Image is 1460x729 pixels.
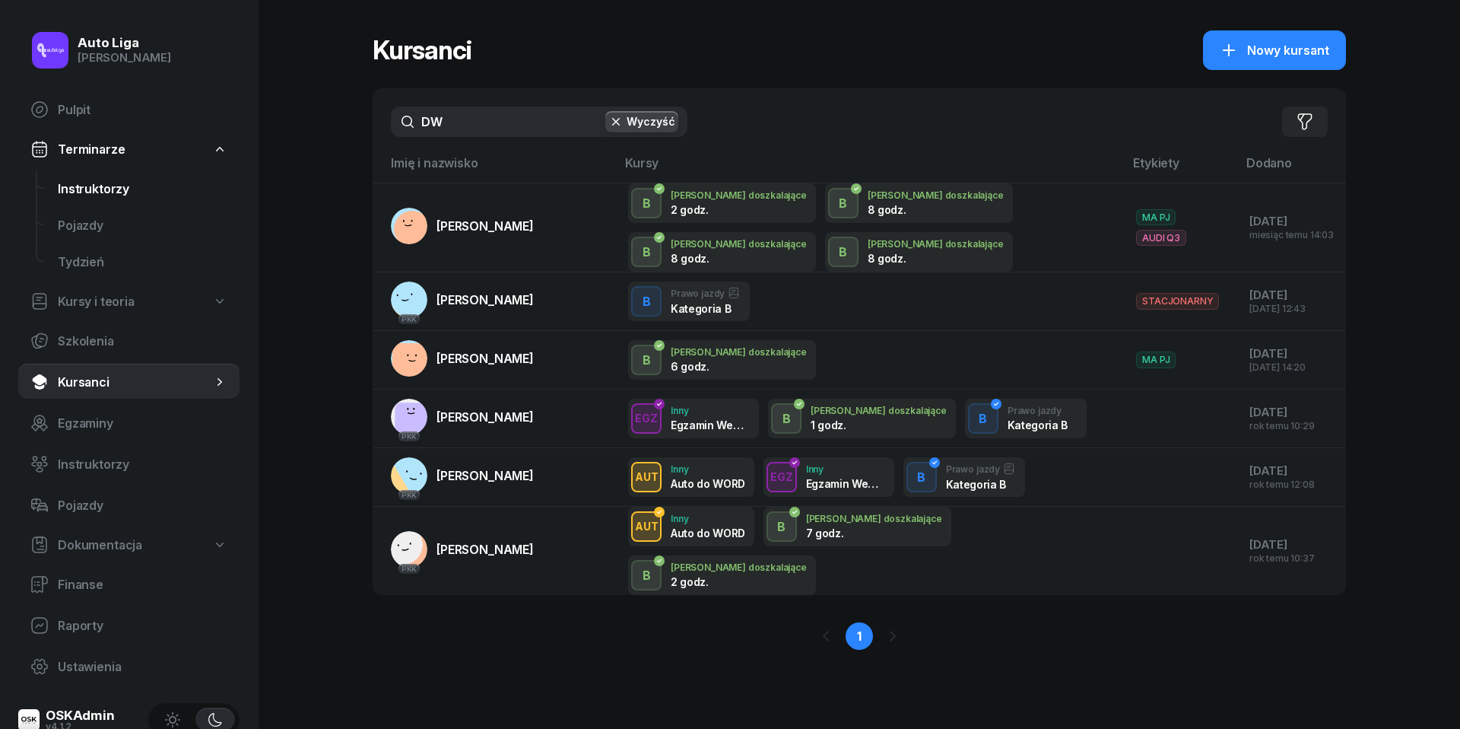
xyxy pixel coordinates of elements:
[58,578,227,592] span: Finanse
[846,622,873,650] a: 1
[58,375,212,390] span: Kursanci
[828,188,859,218] button: B
[671,347,807,357] div: [PERSON_NAME] doszkalające
[58,255,227,269] span: Tydzień
[1249,288,1334,302] div: [DATE]
[58,334,227,349] span: Szkolenia
[776,409,797,429] div: B
[58,142,125,157] span: Terminarze
[1136,352,1176,368] span: MA PJ
[58,538,142,552] span: Dokumentacja
[1249,406,1334,419] div: [DATE]
[58,498,227,513] span: Pojazdy
[629,409,664,428] div: EGZ
[18,364,240,400] a: Kursanci
[58,416,227,431] span: Egzaminy
[771,403,801,434] button: B
[631,462,662,492] button: AUT
[973,409,993,429] div: B
[58,619,227,633] span: Raporty
[1249,362,1334,372] div: [DATE] 14:20
[1008,406,1068,415] div: Prawo jazdy
[868,239,1004,249] div: [PERSON_NAME] doszkalające
[436,292,534,307] span: [PERSON_NAME]
[391,107,687,137] input: Szukaj
[671,419,750,431] div: Egzamin Wewnętrzny
[46,244,240,280] a: Tydzień
[1247,43,1329,58] span: Nowy kursant
[1249,347,1334,361] div: [DATE]
[764,467,799,486] div: EGZ
[631,237,662,267] button: B
[373,155,616,183] th: Imię i nazwisko
[1249,553,1334,563] div: rok temu 10:37
[18,285,240,318] a: Kursy i teoria
[18,648,240,685] a: Ustawienia
[391,282,534,318] a: PKK[PERSON_NAME]
[398,431,421,441] div: PKK
[1249,304,1334,314] div: [DATE] 12:43
[46,170,240,207] a: Instruktorzy
[398,564,421,574] div: PKK
[806,527,885,540] div: 7 godz.
[391,399,534,435] a: PKK[PERSON_NAME]
[671,527,745,540] div: Auto do WORD
[911,467,932,488] div: B
[629,467,665,486] div: AUT
[1249,215,1334,228] div: [DATE]
[46,207,240,244] a: Pojazdy
[828,237,859,267] button: B
[1249,230,1334,240] div: miesiąc temu 14:03
[671,239,807,249] div: [PERSON_NAME] doszkalające
[868,203,947,216] div: 8 godz.
[671,514,745,524] div: Inny
[58,660,227,674] span: Ustawienia
[391,208,534,244] a: [PERSON_NAME]
[806,514,942,524] div: [PERSON_NAME] doszkalające
[671,302,740,315] div: Kategoria B
[78,37,171,49] div: Auto Liga
[1249,538,1334,552] div: [DATE]
[631,560,662,591] button: B
[1124,155,1237,183] th: Etykiety
[1249,479,1334,489] div: rok temu 12:08
[18,91,240,128] a: Pulpit
[631,286,662,317] button: B
[1203,30,1346,70] button: Nowy kursant
[436,542,534,557] span: [PERSON_NAME]
[1008,419,1068,431] div: Kategoria B
[18,566,240,603] a: Finanse
[18,323,240,359] a: Szkolenia
[868,252,947,265] div: 8 godz.
[671,360,750,373] div: 6 godz.
[18,487,240,524] a: Pojazdy
[946,478,1015,491] div: Kategoria B
[906,462,937,492] button: B
[631,511,662,542] button: AUT
[631,403,662,434] button: EGZ
[671,203,750,216] div: 2 godz.
[78,51,171,65] div: [PERSON_NAME]
[616,155,1124,183] th: Kursy
[18,446,240,482] a: Instruktorzy
[811,419,890,431] div: 1 godz.
[58,182,227,196] span: Instruktorzy
[671,190,807,200] div: [PERSON_NAME] doszkalające
[1249,421,1334,431] div: rok temu 10:29
[671,252,750,265] div: 8 godz.
[436,409,534,425] span: [PERSON_NAME]
[398,314,421,324] div: PKK
[436,468,534,483] span: [PERSON_NAME]
[18,607,240,644] a: Raporty
[391,457,534,494] a: PKK[PERSON_NAME]
[833,242,853,263] div: B
[1136,293,1219,309] span: STACJONARNY
[58,218,227,233] span: Pojazdy
[636,350,657,371] div: B
[636,565,657,586] div: B
[766,511,797,542] button: B
[373,37,471,64] h1: Kursanci
[671,406,750,415] div: Inny
[1136,209,1176,225] span: MA PJ
[391,340,534,377] a: [PERSON_NAME]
